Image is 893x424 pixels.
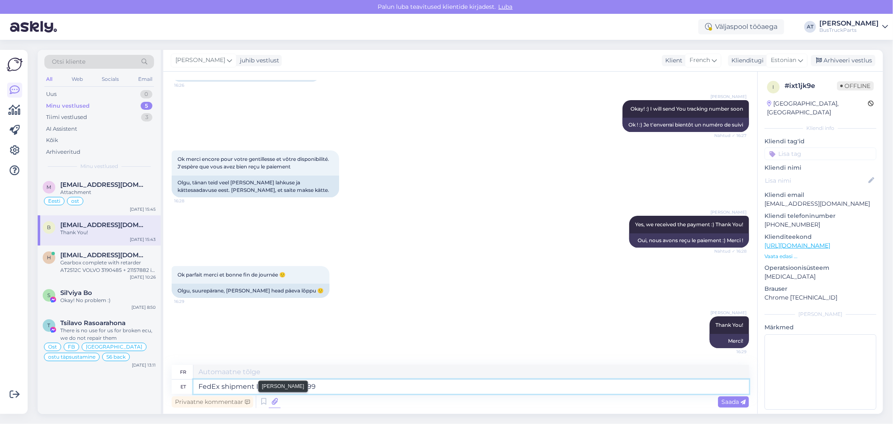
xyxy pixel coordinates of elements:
span: T [48,322,51,328]
div: Email [136,74,154,85]
span: Sil'viya Bo [60,289,92,297]
input: Lisa nimi [765,176,867,185]
span: [PERSON_NAME] [710,209,746,215]
div: Klient [662,56,682,65]
div: Gearbox complete with retarder AT2512C VOLVO 3190485 + 21157882 is available [60,259,156,274]
a: [URL][DOMAIN_NAME] [764,242,830,249]
span: m [47,184,51,190]
div: AI Assistent [46,125,77,133]
span: S6 back [106,354,126,359]
div: # ixt1jk9e [785,81,837,91]
div: [DATE] 10:26 [130,274,156,280]
span: Saada [721,398,746,406]
span: S [48,292,51,298]
div: Merci! [710,334,749,348]
div: fr [180,365,186,379]
span: ost [71,199,79,204]
span: b [47,224,51,230]
input: Lisa tag [764,147,876,160]
div: Uus [46,90,57,98]
span: Ost [48,344,57,349]
span: Ok parfait merci et bonne fin de journée 🙂 [178,271,286,278]
span: Haffi@trukkur.is [60,251,147,259]
div: Okay! No problem :) [60,297,156,304]
span: Minu vestlused [80,163,118,170]
div: [DATE] 13:11 [132,362,156,368]
p: Kliendi nimi [764,163,876,172]
p: Kliendi telefoninumber [764,212,876,220]
span: Nähtud ✓ 16:27 [714,132,746,139]
span: French [690,56,710,65]
small: [PERSON_NAME] [262,383,304,390]
a: [PERSON_NAME]BusTruckParts [819,20,888,34]
span: Yes, we received the payment :) Thank You! [635,221,743,228]
div: Kliendi info [764,124,876,132]
span: [PERSON_NAME] [710,93,746,100]
div: Klienditugi [728,56,764,65]
span: matrixbussid@gmail.com [60,181,147,189]
p: [MEDICAL_DATA] [764,272,876,281]
div: [PERSON_NAME] [764,310,876,318]
div: Privaatne kommentaar [172,396,253,408]
p: Kliendi tag'id [764,137,876,146]
span: 16:29 [174,298,206,305]
div: juhib vestlust [237,56,279,65]
div: 0 [140,90,152,98]
div: Thank You! [60,229,156,236]
img: Askly Logo [7,57,23,72]
div: [DATE] 15:43 [130,236,156,243]
p: [PHONE_NUMBER] [764,220,876,229]
div: All [44,74,54,85]
div: [GEOGRAPHIC_DATA], [GEOGRAPHIC_DATA] [767,99,868,117]
div: [PERSON_NAME] [819,20,879,27]
span: Tsilavo Rasoarahona [60,319,126,327]
p: Operatsioonisüsteem [764,264,876,272]
div: Kõik [46,136,58,145]
span: H [47,254,51,261]
div: [DATE] 8:50 [131,304,156,310]
span: Eesti [48,199,60,204]
span: Offline [837,81,874,90]
div: 5 [141,102,152,110]
textarea: FedEx shipment ID: 884822679799 [193,380,749,394]
p: Klienditeekond [764,233,876,241]
div: Ok ! :) Je t'enverrai bientôt un numéro de suivi [623,118,749,132]
div: Olgu, suurepärane, [PERSON_NAME] head päeva lõppu 🙂 [172,284,329,298]
div: There is no use for us for broken ecu, we do not repair them [60,327,156,342]
div: Tiimi vestlused [46,113,87,122]
div: Arhiveeri vestlus [811,55,875,66]
span: FB [68,344,75,349]
p: Vaata edasi ... [764,253,876,260]
span: 16:29 [715,349,746,355]
div: Väljaspool tööaega [698,19,784,34]
p: Chrome [TECHNICAL_ID] [764,293,876,302]
div: Olgu, tänan teid veel [PERSON_NAME] lahkuse ja kättesaadavuse eest. [PERSON_NAME], et saite makse... [172,176,339,197]
div: AT [804,21,816,33]
span: Otsi kliente [52,57,85,66]
div: et [180,380,186,394]
div: Socials [100,74,121,85]
span: Estonian [771,56,796,65]
span: i [772,84,774,90]
div: Minu vestlused [46,102,90,110]
span: [PERSON_NAME] [175,56,225,65]
div: Arhiveeritud [46,148,80,156]
p: Märkmed [764,323,876,332]
span: 16:28 [174,198,206,204]
span: Nähtud ✓ 16:28 [714,248,746,254]
p: [EMAIL_ADDRESS][DOMAIN_NAME] [764,199,876,208]
div: Attachment [60,189,156,196]
span: Thank You! [715,322,743,328]
div: Oui, nous avons reçu le paiement :) Merci ! [629,233,749,248]
span: [PERSON_NAME] [710,310,746,316]
p: Brauser [764,284,876,293]
span: ostu täpsustamine [48,354,95,359]
div: 3 [141,113,152,122]
span: Luba [496,3,515,10]
div: [DATE] 15:45 [130,206,156,212]
p: Kliendi email [764,191,876,199]
span: [GEOGRAPHIC_DATA] [86,344,142,349]
span: 16:26 [174,82,206,88]
span: Ok merci encore pour votre gentillesse et vôtre disponibilité. J'espère que vous avez bien reçu l... [178,156,330,170]
span: bidou.jpr@gmail.com [60,221,147,229]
